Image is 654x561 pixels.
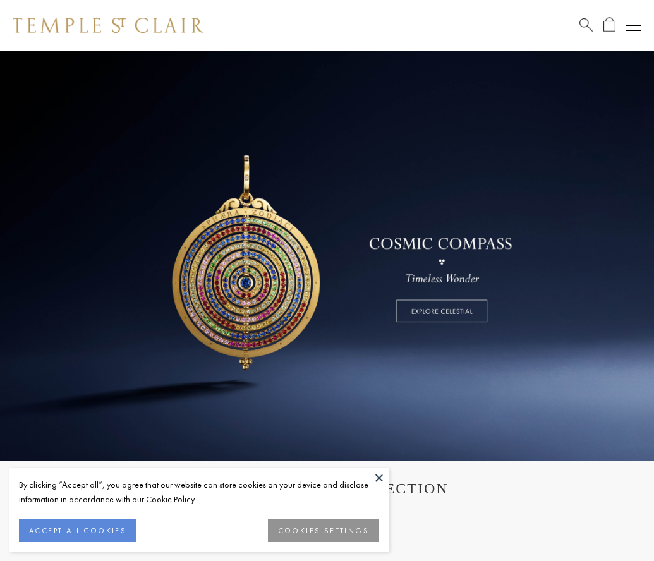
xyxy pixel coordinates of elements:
img: Temple St. Clair [13,18,203,33]
button: COOKIES SETTINGS [268,519,379,542]
a: Open Shopping Bag [603,17,615,33]
a: Search [579,17,593,33]
div: By clicking “Accept all”, you agree that our website can store cookies on your device and disclos... [19,478,379,507]
button: ACCEPT ALL COOKIES [19,519,136,542]
button: Open navigation [626,18,641,33]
